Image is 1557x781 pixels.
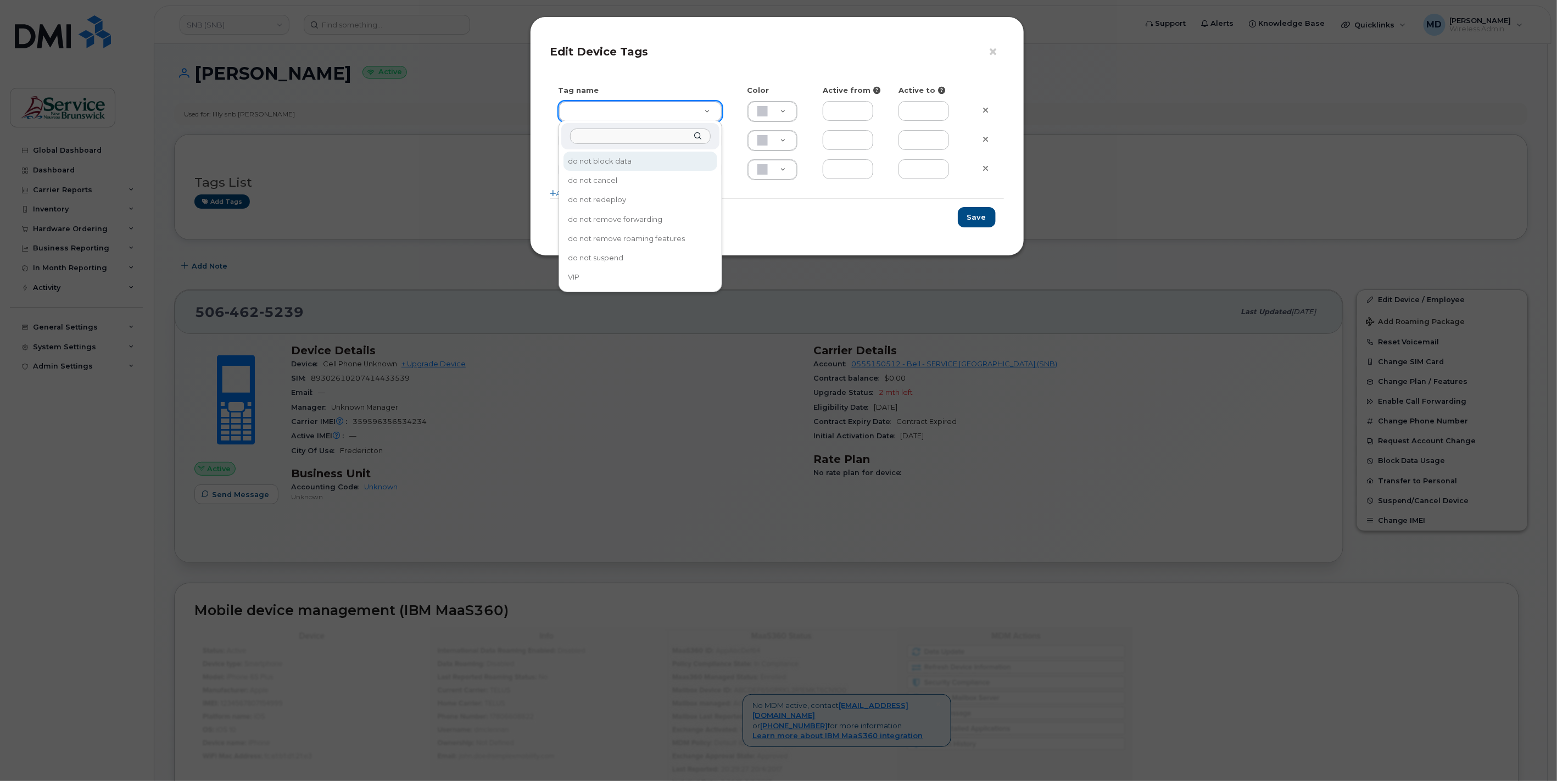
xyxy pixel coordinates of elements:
div: do not remove roaming features [565,230,716,247]
div: do not cancel [565,172,716,189]
div: VIP [565,269,716,286]
div: do not suspend [565,249,716,266]
div: do not remove forwarding [565,211,716,228]
div: do not redeploy [565,192,716,209]
div: do not block data [565,153,716,170]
